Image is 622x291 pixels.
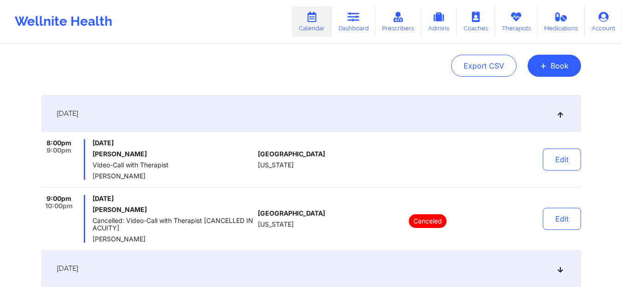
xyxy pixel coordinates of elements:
[57,109,78,118] span: [DATE]
[495,6,538,37] a: Therapists
[93,206,254,213] h6: [PERSON_NAME]
[538,6,585,37] a: Medications
[331,6,376,37] a: Dashboard
[47,139,71,147] span: 8:00pm
[93,235,254,243] span: [PERSON_NAME]
[528,55,581,77] button: +Book
[376,6,421,37] a: Prescribers
[47,195,71,202] span: 9:00pm
[451,55,517,77] button: Export CSV
[540,63,547,68] span: +
[258,210,325,217] span: [GEOGRAPHIC_DATA]
[45,202,73,210] span: 10:00pm
[292,6,331,37] a: Calendar
[93,172,254,180] span: [PERSON_NAME]
[258,221,294,228] span: [US_STATE]
[258,161,294,169] span: [US_STATE]
[421,6,457,37] a: Admins
[585,6,622,37] a: Account
[457,6,495,37] a: Coaches
[93,217,254,232] span: Cancelled: Video-Call with Therapist [CANCELLED IN ACUITY]
[409,214,447,228] p: Canceled
[543,148,581,171] button: Edit
[93,195,254,202] span: [DATE]
[47,147,71,154] span: 9:00pm
[258,150,325,158] span: [GEOGRAPHIC_DATA]
[543,208,581,230] button: Edit
[93,161,254,169] span: Video-Call with Therapist
[93,139,254,147] span: [DATE]
[57,264,78,273] span: [DATE]
[93,150,254,158] h6: [PERSON_NAME]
